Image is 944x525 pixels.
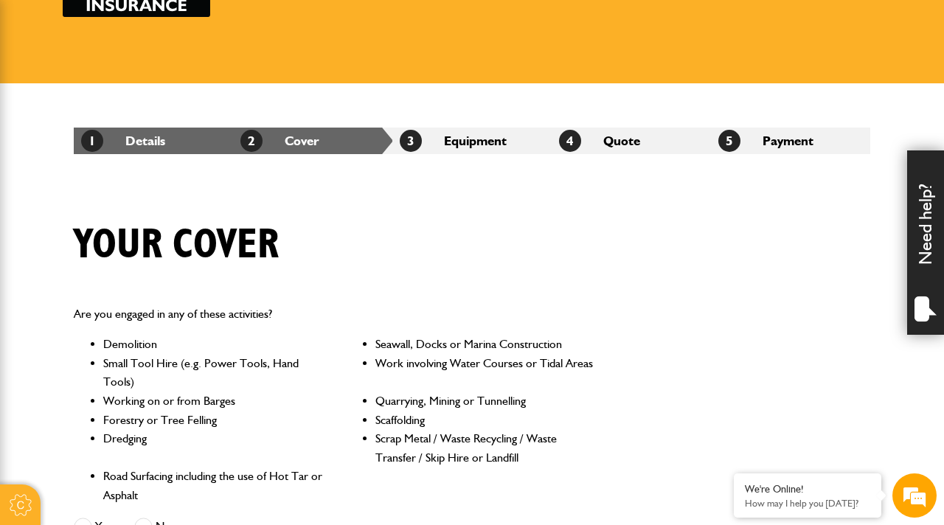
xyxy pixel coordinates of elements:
[103,392,326,411] li: Working on or from Barges
[375,429,598,467] li: Scrap Metal / Waste Recycling / Waste Transfer / Skip Hire or Landfill
[81,133,165,148] a: 1Details
[99,83,270,102] div: Chat with us now
[19,136,269,169] input: Enter your last name
[81,130,103,152] span: 1
[375,392,598,411] li: Quarrying, Mining or Tunnelling
[552,128,711,154] li: Quote
[242,7,277,43] div: Minimize live chat window
[16,81,38,103] div: Navigation go back
[103,411,326,430] li: Forestry or Tree Felling
[19,223,269,256] input: Enter your phone number
[103,429,326,467] li: Dredging
[201,411,268,431] em: Start Chat
[103,354,326,392] li: Small Tool Hire (e.g. Power Tools, Hand Tools)
[19,180,269,212] input: Enter your email address
[47,82,84,102] img: d_20077148190_company_1631870298795_20077148190
[19,267,269,399] textarea: Type your message and hit 'Enter'
[103,335,326,354] li: Demolition
[400,130,422,152] span: 3
[375,411,598,430] li: Scaffolding
[711,128,870,154] li: Payment
[74,305,597,324] p: Are you engaged in any of these activities?
[240,130,263,152] span: 2
[392,128,552,154] li: Equipment
[74,220,279,270] h1: Your cover
[907,150,944,335] div: Need help?
[375,335,598,354] li: Seawall, Docks or Marina Construction
[745,483,870,496] div: We're Online!
[745,498,870,509] p: How may I help you today?
[718,130,740,152] span: 5
[559,130,581,152] span: 4
[103,467,326,504] li: Road Surfacing including the use of Hot Tar or Asphalt
[233,128,392,154] li: Cover
[375,354,598,392] li: Work involving Water Courses or Tidal Areas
